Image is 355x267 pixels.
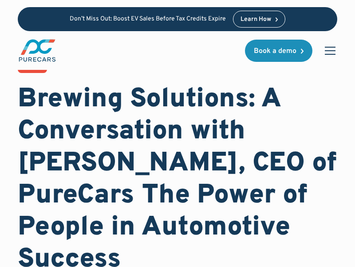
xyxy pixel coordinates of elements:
[241,16,271,23] div: Learn How
[18,38,57,63] a: main
[245,40,312,62] a: Book a demo
[18,38,57,63] img: purecars logo
[233,11,286,28] a: Learn How
[254,48,296,55] div: Book a demo
[319,40,337,61] div: menu
[70,16,226,23] p: Don’t Miss Out: Boost EV Sales Before Tax Credits Expire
